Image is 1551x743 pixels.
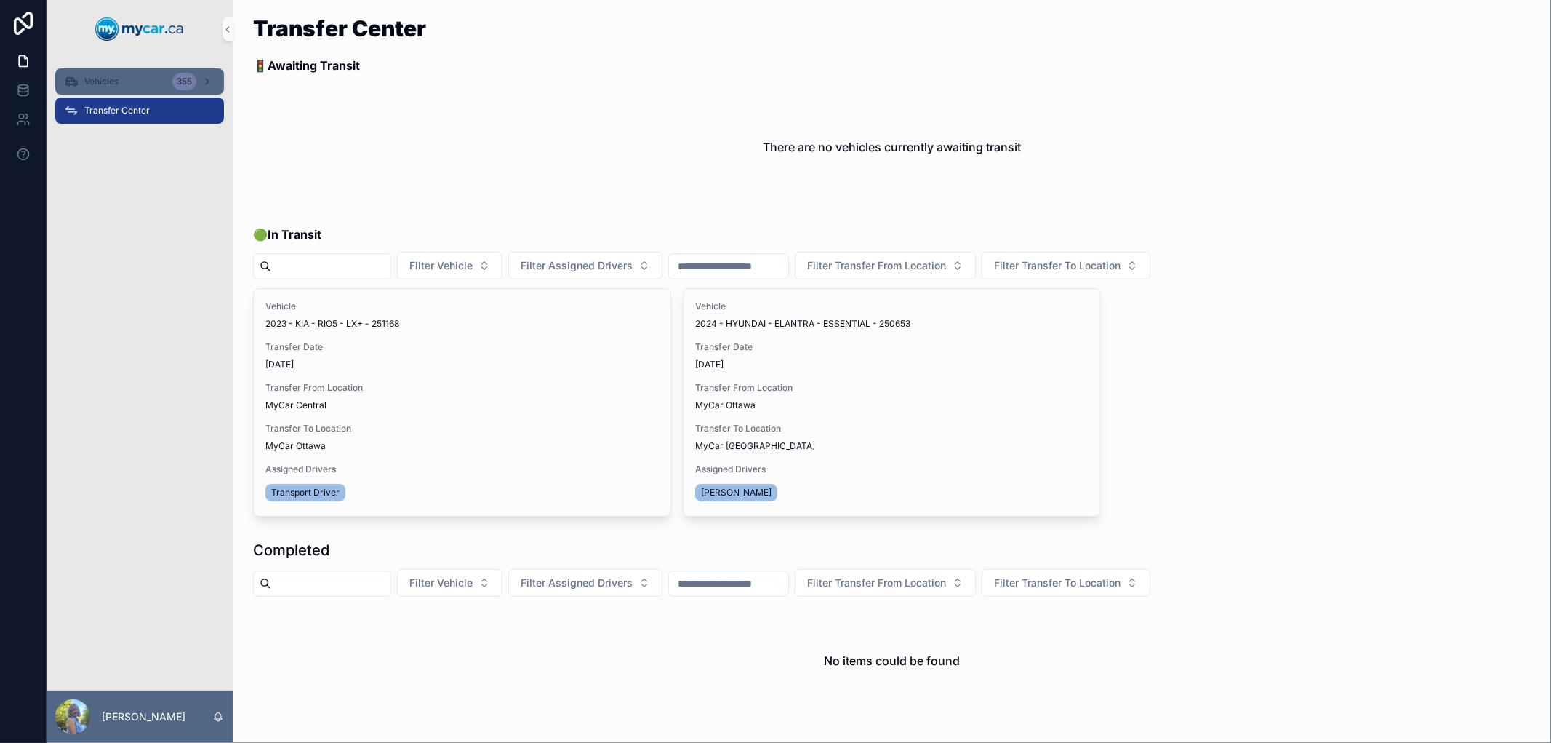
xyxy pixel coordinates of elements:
span: Filter Transfer From Location [807,576,946,590]
h2: No items could be found [824,652,960,670]
a: Vehicles355 [55,68,224,95]
span: Transfer From Location [695,382,1089,394]
span: 🟢 [253,226,321,243]
span: Transfer From Location [265,382,659,394]
span: Vehicles [84,76,119,87]
span: Vehicle [265,301,659,312]
span: Assigned Drivers [695,464,1089,475]
span: Filter Transfer From Location [807,258,946,273]
button: Select Button [508,252,662,279]
a: Transfer Center [55,98,224,124]
span: Assigned Drivers [265,464,659,475]
p: [PERSON_NAME] [102,710,185,724]
span: Filter Assigned Drivers [521,576,633,590]
strong: Awaiting Transit [268,58,360,73]
button: Select Button [795,252,976,279]
span: 2024 - HYUNDAI - ELANTRA - ESSENTIAL - 250653 [695,318,910,330]
span: MyCar Ottawa [265,440,326,452]
span: Transfer Date [265,341,659,353]
strong: In Transit [268,227,321,242]
span: Transfer To Location [265,423,659,434]
span: [PERSON_NAME] [701,487,772,498]
span: [DATE] [695,359,1089,370]
a: Vehicle2024 - HYUNDAI - ELANTRA - ESSENTIAL - 250653Transfer Date[DATE]Transfer From LocationMyCa... [683,288,1101,517]
span: 2023 - KIA - RIO5 - LX+ - 251168 [265,318,399,330]
span: Filter Transfer To Location [994,576,1121,590]
button: Select Button [397,252,502,279]
button: Select Button [982,569,1150,597]
span: Transfer Center [84,105,150,116]
span: MyCar [GEOGRAPHIC_DATA] [695,440,815,452]
button: Select Button [795,569,976,597]
h1: Transfer Center [253,17,426,39]
img: App logo [95,17,184,41]
div: scrollable content [47,58,233,143]
p: 🚦 [253,57,426,74]
h2: There are no vehicles currently awaiting transit [763,138,1021,156]
span: Transport Driver [271,487,340,498]
button: Select Button [982,252,1150,279]
span: Filter Assigned Drivers [521,258,633,273]
span: Vehicle [695,301,1089,312]
button: Select Button [397,569,502,597]
span: Transfer To Location [695,423,1089,434]
button: Select Button [508,569,662,597]
span: Filter Vehicle [409,576,473,590]
span: Filter Transfer To Location [994,258,1121,273]
div: 355 [172,73,196,90]
span: MyCar Central [265,400,326,411]
span: [DATE] [265,359,659,370]
span: MyCar Ottawa [695,400,756,411]
span: Transfer Date [695,341,1089,353]
h1: Completed [253,540,329,560]
a: Vehicle2023 - KIA - RIO5 - LX+ - 251168Transfer Date[DATE]Transfer From LocationMyCar CentralTran... [253,288,671,517]
span: Filter Vehicle [409,258,473,273]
